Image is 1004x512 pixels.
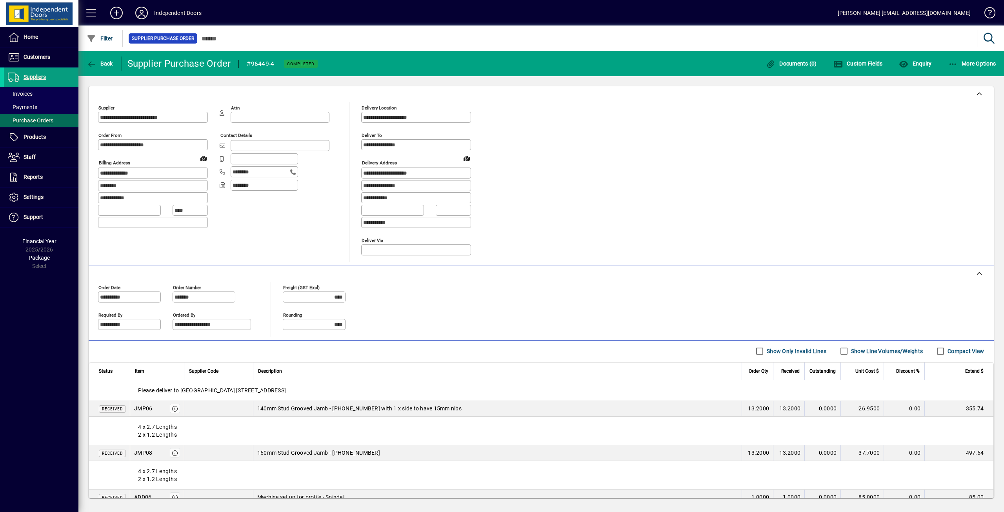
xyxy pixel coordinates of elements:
mat-label: Deliver To [362,133,382,138]
div: Independent Doors [154,7,202,19]
app-page-header-button: Back [78,56,122,71]
mat-label: Order number [173,284,201,290]
td: 0.0000 [804,445,840,461]
td: 1.0000 [742,490,773,505]
button: Back [85,56,115,71]
span: Enquiry [899,60,931,67]
label: Show Only Invalid Lines [765,347,826,355]
span: Payments [8,104,37,110]
td: 0.00 [884,490,924,505]
mat-label: Supplier [98,105,115,111]
div: JMP06 [134,404,152,412]
span: Unit Cost $ [855,367,879,375]
td: 0.00 [884,445,924,461]
span: Status [99,367,113,375]
span: Settings [24,194,44,200]
span: Suppliers [24,74,46,80]
mat-label: Required by [98,312,122,317]
span: Discount % [896,367,920,375]
td: 13.2000 [773,445,804,461]
span: Documents (0) [766,60,817,67]
td: 37.7000 [840,445,884,461]
label: Compact View [946,347,984,355]
span: Package [29,255,50,261]
span: Staff [24,154,36,160]
span: Supplier Code [189,367,218,375]
span: Item [135,367,144,375]
mat-label: Order from [98,133,122,138]
div: Please deliver to [GEOGRAPHIC_DATA] [STREET_ADDRESS] [89,380,993,401]
div: [PERSON_NAME] [EMAIL_ADDRESS][DOMAIN_NAME] [838,7,971,19]
label: Show Line Volumes/Weights [849,347,923,355]
mat-label: Attn [231,105,240,111]
span: Purchase Orders [8,117,53,124]
a: Payments [4,100,78,114]
span: Customers [24,54,50,60]
td: 13.2000 [742,445,773,461]
a: Staff [4,148,78,167]
button: Custom Fields [831,56,885,71]
td: 0.0000 [804,401,840,417]
mat-label: Ordered by [173,312,195,317]
span: 140mm Stud Grooved Jamb - [PHONE_NUMBER] with 1 x side to have 15mm nibs [257,404,462,412]
a: Purchase Orders [4,114,78,127]
span: More Options [948,60,996,67]
div: ADD06 [134,493,151,501]
td: 85.0000 [840,490,884,505]
td: 497.64 [924,445,993,461]
span: Outstanding [809,367,836,375]
mat-label: Freight (GST excl) [283,284,320,290]
mat-label: Order date [98,284,120,290]
span: Filter [87,35,113,42]
button: More Options [946,56,998,71]
div: JMP08 [134,449,152,457]
span: Support [24,214,43,220]
td: 1.0000 [773,490,804,505]
a: Invoices [4,87,78,100]
td: 0.00 [884,401,924,417]
span: Invoices [8,91,33,97]
td: 13.2000 [742,401,773,417]
a: View on map [460,152,473,164]
span: Received [781,367,800,375]
a: Knowledge Base [979,2,994,27]
span: Supplier Purchase Order [132,35,194,42]
a: Settings [4,188,78,207]
a: Support [4,208,78,227]
button: Profile [129,6,154,20]
span: Completed [287,61,315,66]
button: Documents (0) [764,56,819,71]
td: 0.0000 [804,490,840,505]
span: Reports [24,174,43,180]
div: 4 x 2.7 Lengths 2 x 1.2 Lengths [89,461,993,489]
td: 26.9500 [840,401,884,417]
span: Order Qty [749,367,768,375]
span: Home [24,34,38,40]
span: 160mm Stud Grooved Jamb - [PHONE_NUMBER] [257,449,380,457]
a: Reports [4,168,78,187]
a: Customers [4,47,78,67]
div: #96449-4 [247,58,274,70]
span: Financial Year [22,238,56,244]
button: Filter [85,31,115,46]
td: 13.2000 [773,401,804,417]
mat-label: Rounding [283,312,302,317]
span: Received [102,451,123,456]
span: Description [258,367,282,375]
button: Add [104,6,129,20]
span: Custom Fields [833,60,883,67]
a: View on map [197,152,210,164]
a: Home [4,27,78,47]
a: Products [4,128,78,147]
span: Machine set up for profile - Spindal [257,493,344,501]
span: Received [102,407,123,411]
div: Supplier Purchase Order [127,57,231,70]
mat-label: Deliver via [362,237,383,243]
button: Enquiry [897,56,933,71]
td: 355.74 [924,401,993,417]
span: Back [87,60,113,67]
span: Products [24,134,46,140]
span: Received [102,496,123,500]
mat-label: Delivery Location [362,105,397,111]
div: 4 x 2.7 Lengths 2 x 1.2 Lengths [89,417,993,445]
